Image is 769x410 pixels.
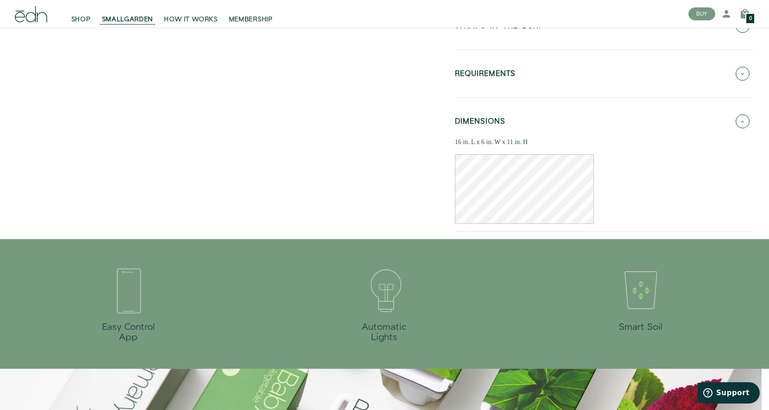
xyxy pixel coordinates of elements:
[749,16,752,21] span: 0
[102,15,153,24] span: SMALLGARDEN
[256,258,512,350] div: 2 / 4
[608,322,673,333] h3: Smart Soil
[96,4,159,24] a: SMALLGARDEN
[455,105,754,138] button: DIMENSIONS
[164,15,217,24] span: HOW IT WORKS
[223,4,278,24] a: MEMBERSHIP
[698,382,760,405] iframe: Opens a widget where you can find more information
[229,15,273,24] span: MEMBERSHIP
[455,57,754,90] button: REQUIREMENTS
[352,258,417,322] img: website-icons-04_ebb2a09f-fb29-45bc-ba4d-66be10a1b697_256x256_crop_center.png
[455,118,505,128] h5: DIMENSIONS
[608,258,673,322] img: website-icons-01_bffe4e8e-e6ad-4baf-b3bb-415061d1c4fc_960x.png
[352,322,417,343] h3: Automatic Lights
[96,322,161,343] h3: Easy Control App
[455,70,516,81] h5: REQUIREMENTS
[513,258,769,340] div: 3 / 4
[96,258,161,322] img: website-icons-05_960x.png
[71,15,91,24] span: SHOP
[158,4,223,24] a: HOW IT WORKS
[66,4,96,24] a: SHOP
[688,7,715,20] button: BUY
[455,138,754,147] div: 16 in. L x 6 in. W x 11 in. H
